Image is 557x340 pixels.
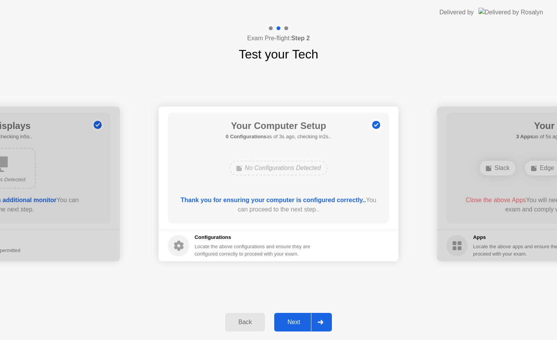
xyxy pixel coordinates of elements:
b: 0 Configurations [226,134,267,139]
div: No Configurations Detected [229,161,328,175]
h4: Exam Pre-flight: [247,34,310,43]
button: Back [225,313,265,331]
div: Next [277,319,311,326]
b: Thank you for ensuring your computer is configured correctly.. [181,197,366,203]
div: Locate the above configurations and ensure they are configured correctly to proceed with your exam. [195,243,312,258]
h5: as of 3s ago, checking in2s.. [226,133,331,141]
h5: Configurations [195,234,312,241]
div: You can proceed to the next step.. [179,196,378,214]
div: Back [227,319,263,326]
div: Delivered by [439,8,474,17]
img: Delivered by Rosalyn [478,8,543,17]
b: Step 2 [291,35,310,41]
h1: Your Computer Setup [226,119,331,133]
h1: Test your Tech [239,45,318,64]
button: Next [274,313,332,331]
